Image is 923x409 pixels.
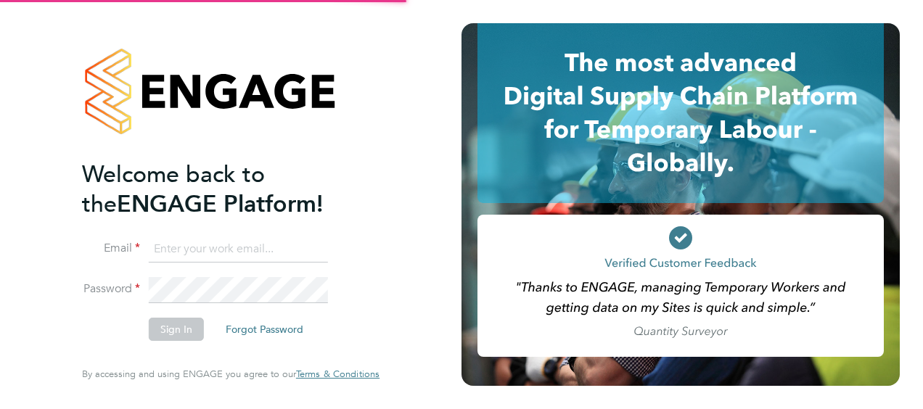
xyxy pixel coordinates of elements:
label: Email [82,241,140,256]
a: Terms & Conditions [296,368,380,380]
input: Enter your work email... [149,236,328,263]
label: Password [82,281,140,297]
span: Terms & Conditions [296,368,380,380]
h2: ENGAGE Platform! [82,160,365,219]
button: Forgot Password [214,318,315,341]
button: Sign In [149,318,204,341]
span: By accessing and using ENGAGE you agree to our [82,368,380,380]
span: Welcome back to the [82,160,265,218]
